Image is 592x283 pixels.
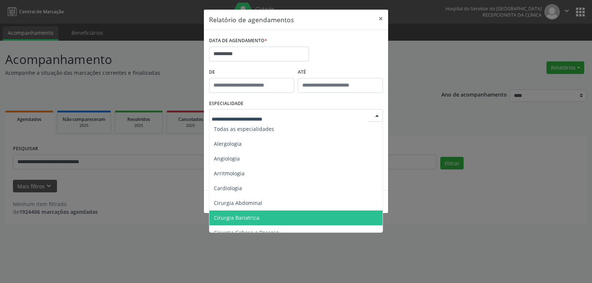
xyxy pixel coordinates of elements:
[214,140,242,147] span: Alergologia
[214,199,262,206] span: Cirurgia Abdominal
[214,214,259,221] span: Cirurgia Bariatrica
[209,15,294,24] h5: Relatório de agendamentos
[209,67,294,78] label: De
[298,67,383,78] label: ATÉ
[214,155,240,162] span: Angiologia
[373,10,388,28] button: Close
[214,185,242,192] span: Cardiologia
[209,98,243,110] label: ESPECIALIDADE
[214,229,279,236] span: Cirurgia Cabeça e Pescoço
[214,170,245,177] span: Arritmologia
[209,35,267,47] label: DATA DE AGENDAMENTO
[214,125,274,132] span: Todas as especialidades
